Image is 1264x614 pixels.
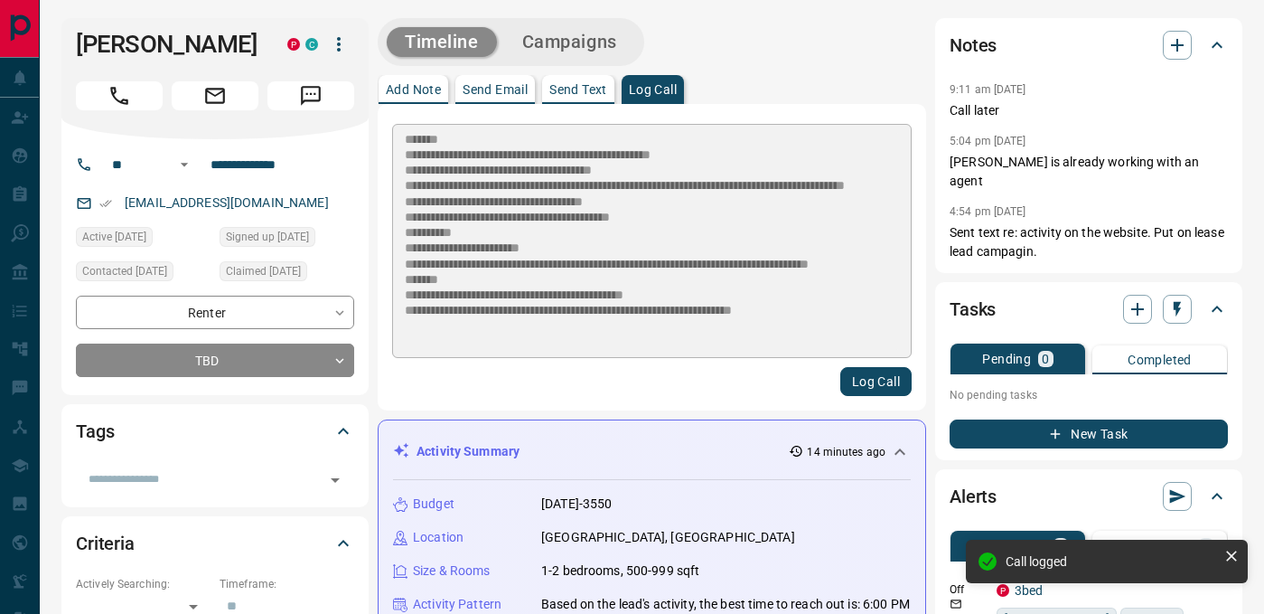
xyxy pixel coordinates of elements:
[982,353,1031,365] p: Pending
[950,24,1228,67] div: Notes
[76,417,114,446] h2: Tags
[76,576,211,592] p: Actively Searching:
[220,576,354,592] p: Timeframe:
[76,529,135,558] h2: Criteria
[950,420,1228,449] button: New Task
[807,444,885,460] p: 14 minutes ago
[226,228,309,246] span: Signed up [DATE]
[305,38,318,51] div: condos.ca
[950,581,986,598] p: Off
[950,475,1228,518] div: Alerts
[950,223,1228,261] p: Sent text re: activity on the website. Put on lease lead campagin.
[76,81,163,110] span: Call
[1006,554,1217,569] div: Call logged
[393,435,911,468] div: Activity Summary14 minutes ago
[417,442,520,461] p: Activity Summary
[125,195,329,210] a: [EMAIL_ADDRESS][DOMAIN_NAME]
[82,262,167,280] span: Contacted [DATE]
[504,27,635,57] button: Campaigns
[950,295,996,324] h2: Tasks
[950,598,962,610] svg: Email
[172,81,258,110] span: Email
[267,81,354,110] span: Message
[950,205,1026,218] p: 4:54 pm [DATE]
[950,101,1228,120] p: Call later
[76,296,354,329] div: Renter
[950,135,1026,147] p: 5:04 pm [DATE]
[950,31,997,60] h2: Notes
[76,344,354,377] div: TBD
[323,468,348,493] button: Open
[541,495,612,514] p: [DATE]-3550
[463,83,528,96] p: Send Email
[76,30,260,59] h1: [PERSON_NAME]
[950,153,1228,191] p: [PERSON_NAME] is already working with an agent
[173,154,195,175] button: Open
[387,27,497,57] button: Timeline
[840,367,912,396] button: Log Call
[413,595,501,614] p: Activity Pattern
[629,83,677,96] p: Log Call
[413,562,491,581] p: Size & Rooms
[76,410,354,453] div: Tags
[226,262,301,280] span: Claimed [DATE]
[220,227,354,252] div: Fri Nov 22 2019
[950,288,1228,331] div: Tasks
[950,482,997,511] h2: Alerts
[950,83,1026,96] p: 9:11 am [DATE]
[541,528,795,547] p: [GEOGRAPHIC_DATA], [GEOGRAPHIC_DATA]
[99,197,112,210] svg: Email Verified
[82,228,146,246] span: Active [DATE]
[76,227,211,252] div: Sat Jan 25 2025
[76,522,354,565] div: Criteria
[287,38,300,51] div: property.ca
[541,562,699,581] p: 1-2 bedrooms, 500-999 sqft
[1042,353,1049,365] p: 0
[1128,354,1192,366] p: Completed
[386,83,441,96] p: Add Note
[549,83,607,96] p: Send Text
[413,528,463,547] p: Location
[76,261,211,287] div: Thu May 08 2025
[950,382,1228,409] p: No pending tasks
[413,495,454,514] p: Budget
[220,261,354,287] div: Thu Jan 16 2025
